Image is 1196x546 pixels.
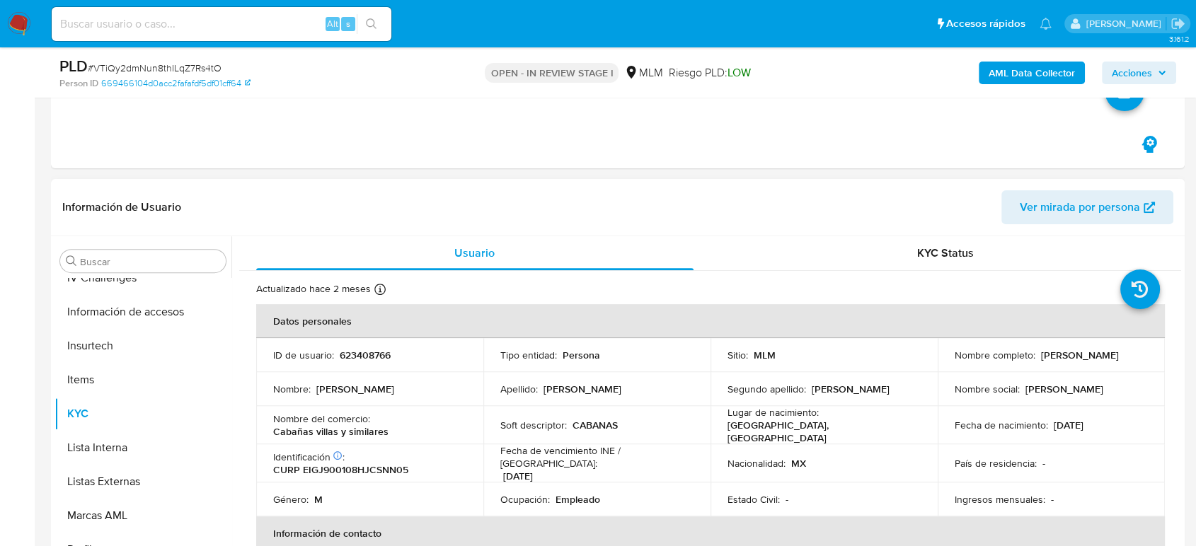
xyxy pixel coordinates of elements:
[327,17,338,30] span: Alt
[1020,190,1140,224] span: Ver mirada por persona
[88,61,222,75] span: # VTiQy2dmNun8thILqZ7Rs4tO
[563,349,600,361] p: Persona
[314,493,323,506] p: M
[54,465,231,499] button: Listas Externas
[52,15,391,33] input: Buscar usuario o caso...
[624,65,662,81] div: MLM
[256,304,1165,338] th: Datos personales
[1086,17,1166,30] p: diego.gardunorosas@mercadolibre.com.mx
[1042,457,1045,470] p: -
[66,255,77,267] button: Buscar
[955,383,1020,395] p: Nombre social :
[728,457,786,470] p: Nacionalidad :
[273,349,334,361] p: ID de usuario :
[503,470,533,482] p: [DATE]
[754,349,776,361] p: MLM
[273,451,345,463] p: Identificación :
[273,425,389,438] p: Cabañas villas y similares
[728,406,819,419] p: Lugar de nacimiento :
[556,493,600,506] p: Empleado
[955,493,1045,506] p: Ingresos mensuales :
[62,200,181,214] h1: Información de Usuario
[59,54,88,77] b: PLD
[54,431,231,465] button: Lista Interna
[54,397,231,431] button: KYC
[256,282,371,296] p: Actualizado hace 2 meses
[500,383,538,395] p: Apellido :
[1054,419,1083,431] p: [DATE]
[357,14,386,34] button: search-icon
[786,493,788,506] p: -
[316,383,394,395] p: [PERSON_NAME]
[955,457,1037,470] p: País de residencia :
[955,419,1048,431] p: Fecha de nacimiento :
[273,383,311,395] p: Nombre :
[955,349,1035,361] p: Nombre completo :
[946,16,1025,31] span: Accesos rápidos
[273,463,408,476] p: CURP EIGJ900108HJCSNN05
[1040,18,1052,30] a: Notificaciones
[500,493,550,506] p: Ocupación :
[59,77,98,90] b: Person ID
[54,329,231,363] button: Insurtech
[1168,33,1189,45] span: 3.161.2
[346,17,350,30] span: s
[979,62,1085,84] button: AML Data Collector
[728,493,780,506] p: Estado Civil :
[812,383,890,395] p: [PERSON_NAME]
[791,457,806,470] p: MX
[1102,62,1176,84] button: Acciones
[101,77,251,90] a: 669466104d0acc2fafafdf5df01cff64
[1112,62,1152,84] span: Acciones
[728,419,915,444] p: [GEOGRAPHIC_DATA], [GEOGRAPHIC_DATA]
[727,64,750,81] span: LOW
[1051,493,1054,506] p: -
[54,295,231,329] button: Información de accesos
[273,493,309,506] p: Género :
[544,383,621,395] p: [PERSON_NAME]
[1041,349,1119,361] p: [PERSON_NAME]
[273,412,370,425] p: Nombre del comercio :
[1025,383,1103,395] p: [PERSON_NAME]
[500,349,557,361] p: Tipo entidad :
[454,245,495,261] span: Usuario
[728,383,806,395] p: Segundo apellido :
[1171,16,1185,31] a: Salir
[80,255,220,268] input: Buscar
[340,349,391,361] p: 623408766
[1001,190,1173,224] button: Ver mirada por persona
[54,499,231,533] button: Marcas AML
[668,65,750,81] span: Riesgo PLD:
[573,419,618,431] p: CABANAS
[54,261,231,295] button: IV Challenges
[54,363,231,397] button: Items
[989,62,1075,84] b: AML Data Collector
[500,419,567,431] p: Soft descriptor :
[917,245,974,261] span: KYC Status
[485,63,619,83] p: OPEN - IN REVIEW STAGE I
[728,349,748,361] p: Sitio :
[500,444,694,470] p: Fecha de vencimiento INE / [GEOGRAPHIC_DATA] :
